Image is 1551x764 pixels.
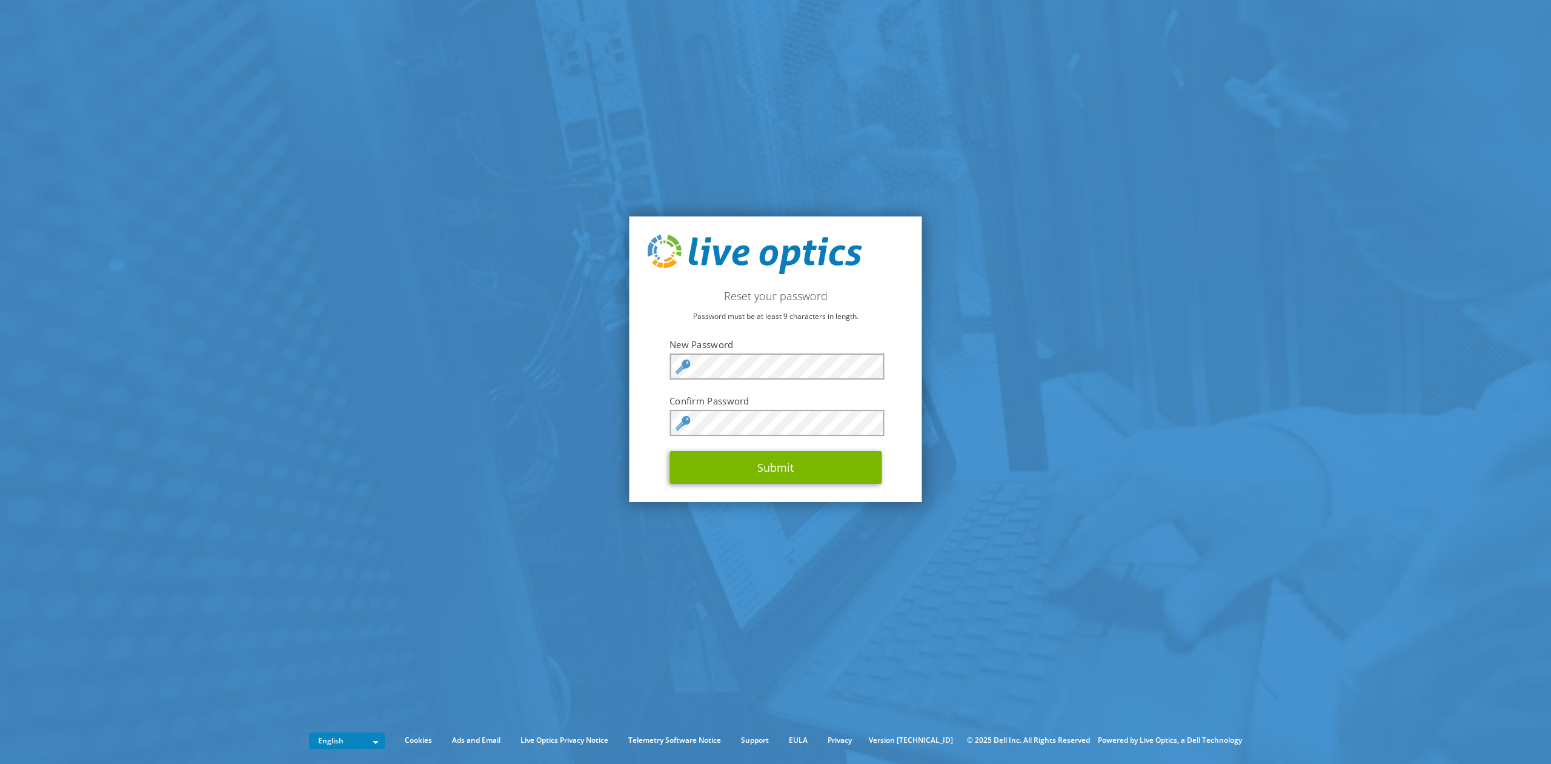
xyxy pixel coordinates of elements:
li: Version [TECHNICAL_ID] [863,734,959,747]
p: Password must be at least 9 characters in length. [648,310,904,323]
label: New Password [669,338,882,350]
a: Cookies [396,734,441,747]
h2: Reset your password [648,289,904,303]
button: Submit [669,451,882,484]
a: Live Optics Privacy Notice [511,734,617,747]
li: Powered by Live Optics, a Dell Technology [1098,734,1242,747]
a: Support [732,734,778,747]
a: Privacy [819,734,861,747]
li: © 2025 Dell Inc. All Rights Reserved [961,734,1096,747]
img: live_optics_svg.svg [648,235,862,275]
a: Ads and Email [443,734,510,747]
a: EULA [780,734,817,747]
a: Telemetry Software Notice [619,734,730,747]
label: Confirm Password [669,395,882,407]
